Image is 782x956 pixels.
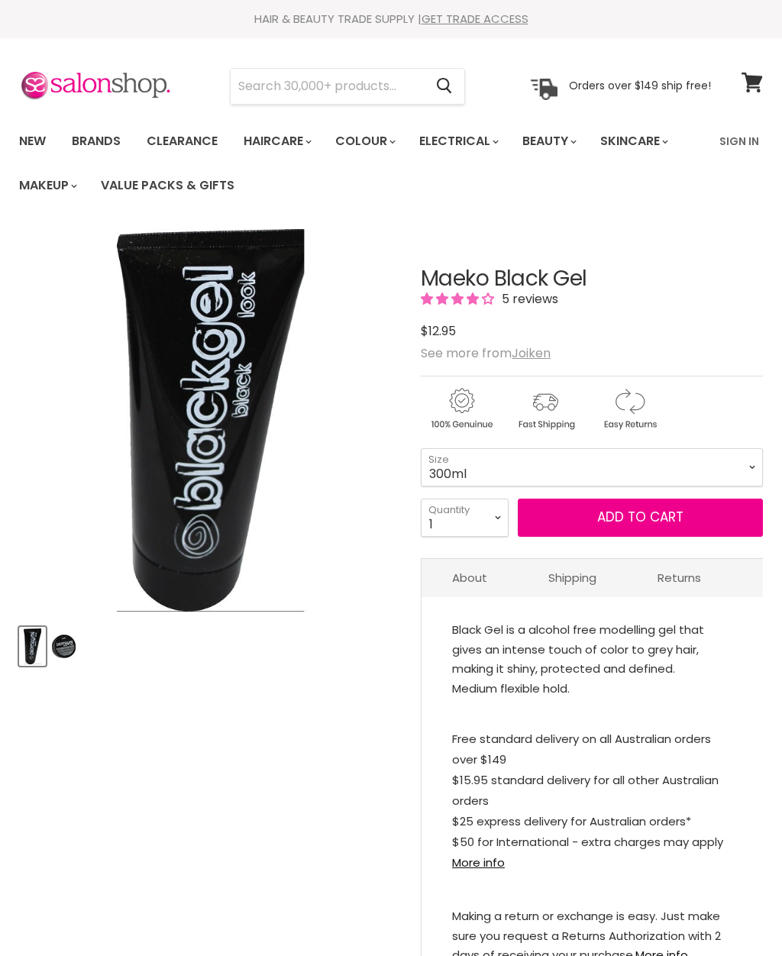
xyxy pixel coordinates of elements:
input: Search [231,69,424,104]
img: Maeko Black Gel [52,628,76,664]
a: Value Packs & Gifts [89,170,246,202]
div: Maeko Black Gel image. Click or Scroll to Zoom. [19,229,402,612]
a: Makeup [8,170,86,202]
a: More info [452,854,505,870]
a: Beauty [511,125,586,157]
button: Add to cart [518,499,763,537]
h1: Maeko Black Gel [421,267,763,291]
img: Maeko Black Gel [83,228,338,612]
a: New [8,125,57,157]
a: Shipping [518,559,627,596]
p: Orders over $149 ship free! [569,79,711,92]
a: Colour [324,125,405,157]
a: Skincare [589,125,677,157]
a: Returns [627,559,732,596]
a: Joiken [512,344,551,362]
button: Maeko Black Gel [19,627,46,666]
button: Search [424,69,464,104]
img: shipping.gif [505,386,586,432]
a: About [422,559,518,596]
form: Product [230,68,465,105]
a: GET TRADE ACCESS [422,11,528,27]
img: returns.gif [589,386,670,432]
div: Black Gel is a alcohol free modelling gel that gives an intense touch of color to grey hair, maki... [452,620,732,698]
ul: Main menu [8,119,710,208]
img: genuine.gif [421,386,502,432]
a: Brands [60,125,132,157]
img: Maeko Black Gel [21,628,44,664]
select: Quantity [421,499,509,537]
a: Sign In [710,125,768,157]
span: 4.20 stars [421,290,497,308]
div: Product thumbnails [17,622,405,666]
span: 5 reviews [497,290,558,308]
span: Add to cart [597,508,683,526]
button: Maeko Black Gel [50,627,77,666]
span: See more from [421,344,551,362]
a: Haircare [232,125,321,157]
a: Clearance [135,125,229,157]
span: $12.95 [421,322,456,340]
a: Electrical [408,125,508,157]
p: Free standard delivery on all Australian orders over $149 $15.95 standard delivery for all other ... [452,728,732,876]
